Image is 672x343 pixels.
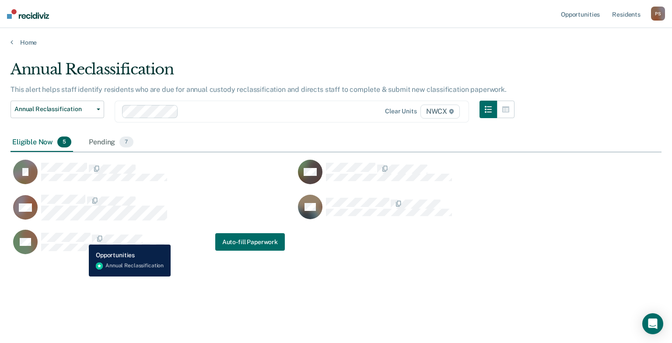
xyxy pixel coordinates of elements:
a: Navigate to form link [215,233,285,251]
img: Recidiviz [7,9,49,19]
span: NWCX [420,105,460,119]
p: This alert helps staff identify residents who are due for annual custody reclassification and dir... [10,85,507,94]
button: Auto-fill Paperwork [215,233,285,251]
div: CaseloadOpportunityCell-00628747 [295,194,580,229]
div: CaseloadOpportunityCell-00532309 [10,229,295,264]
div: Annual Reclassification [10,60,514,85]
div: Eligible Now5 [10,133,73,152]
span: Annual Reclassification [14,105,93,113]
button: PS [651,7,665,21]
div: Open Intercom Messenger [642,313,663,334]
div: CaseloadOpportunityCell-00487619 [10,194,295,229]
div: CaseloadOpportunityCell-00662011 [10,159,295,194]
a: Home [10,38,661,46]
div: Pending7 [87,133,135,152]
div: P S [651,7,665,21]
div: Clear units [385,108,417,115]
span: 5 [57,136,71,148]
span: 7 [119,136,133,148]
div: CaseloadOpportunityCell-00350052 [295,159,580,194]
button: Annual Reclassification [10,101,104,118]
